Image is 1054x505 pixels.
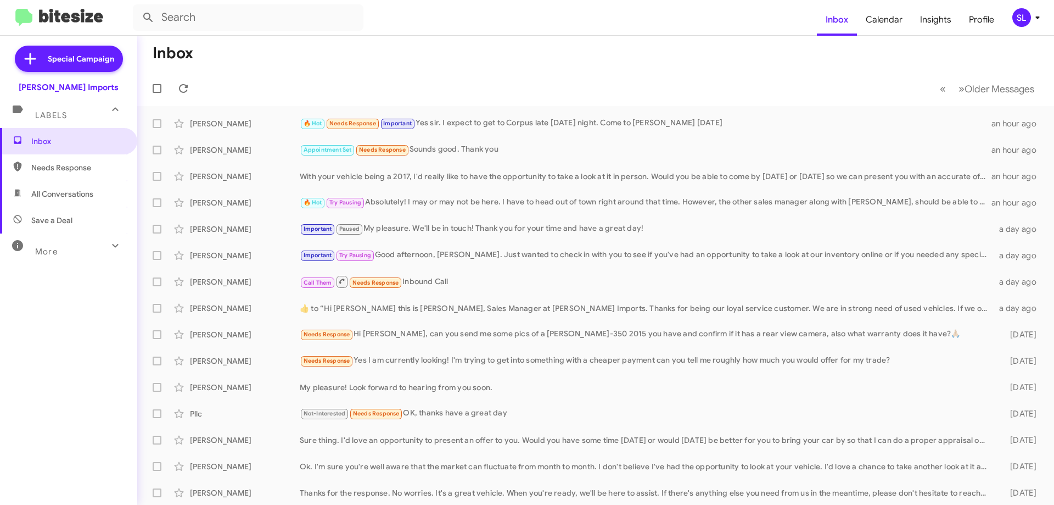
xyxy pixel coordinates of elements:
div: [PERSON_NAME] [190,171,300,182]
input: Search [133,4,363,31]
div: Yes I am currently looking! I'm trying to get into something with a cheaper payment can you tell ... [300,354,993,367]
div: Hi [PERSON_NAME], can you send me some pics of a [PERSON_NAME]-350 2015 you have and confirm if i... [300,328,993,341]
span: Needs Response [352,279,399,286]
a: Profile [960,4,1003,36]
div: Pllc [190,408,300,419]
div: [PERSON_NAME] [190,224,300,235]
div: [DATE] [993,382,1045,393]
nav: Page navigation example [934,77,1041,100]
span: Inbox [31,136,125,147]
span: Paused [339,225,360,232]
a: Insights [911,4,960,36]
span: « [940,82,946,96]
div: Absolutely! I may or may not be here. I have to head out of town right around that time. However,... [300,196,991,209]
div: Sure thing. I'd love an opportunity to present an offer to you. Would you have some time [DATE] o... [300,435,993,446]
span: Needs Response [304,331,350,338]
div: a day ago [993,250,1045,261]
button: SL [1003,8,1042,27]
div: [PERSON_NAME] [190,303,300,314]
a: Special Campaign [15,46,123,72]
div: [DATE] [993,461,1045,472]
div: ​👍​ to “ Hi [PERSON_NAME] this is [PERSON_NAME], Sales Manager at [PERSON_NAME] Imports. Thanks f... [300,303,993,314]
div: [PERSON_NAME] [190,276,300,287]
div: [DATE] [993,487,1045,498]
div: [PERSON_NAME] [190,329,300,340]
span: Important [304,225,332,232]
div: [PERSON_NAME] [190,487,300,498]
div: [PERSON_NAME] [190,435,300,446]
div: [PERSON_NAME] [190,118,300,129]
div: a day ago [993,224,1045,235]
span: » [958,82,965,96]
span: Call Them [304,279,332,286]
div: [DATE] [993,408,1045,419]
span: Needs Response [304,357,350,364]
span: 🔥 Hot [304,199,322,206]
span: 🔥 Hot [304,120,322,127]
div: With your vehicle being a 2017, I'd really like to have the opportunity to take a look at it in p... [300,171,991,182]
div: a day ago [993,303,1045,314]
span: Try Pausing [339,252,371,259]
div: [PERSON_NAME] Imports [19,82,119,93]
div: a day ago [993,276,1045,287]
div: [DATE] [993,356,1045,367]
div: My pleasure! Look forward to hearing from you soon. [300,382,993,393]
div: an hour ago [991,145,1045,156]
button: Previous [933,77,952,100]
div: [PERSON_NAME] [190,356,300,367]
a: Calendar [857,4,911,36]
div: [PERSON_NAME] [190,461,300,472]
span: Not-Interested [304,410,346,417]
div: [DATE] [993,435,1045,446]
div: Ok. I'm sure you're well aware that the market can fluctuate from month to month. I don't believe... [300,461,993,472]
span: Older Messages [965,83,1034,95]
div: [PERSON_NAME] [190,382,300,393]
div: [PERSON_NAME] [190,250,300,261]
a: Inbox [817,4,857,36]
div: [DATE] [993,329,1045,340]
button: Next [952,77,1041,100]
div: My pleasure. We'll be in touch! Thank you for your time and have a great day! [300,223,993,235]
span: Appointment Set [304,146,352,153]
span: All Conversations [31,188,93,199]
div: Thanks for the response. No worries. It's a great vehicle. When you're ready, we'll be here to as... [300,487,993,498]
div: OK, thanks have a great day [300,407,993,420]
span: Save a Deal [31,215,72,226]
span: Try Pausing [329,199,361,206]
div: Sounds good. Thank you [300,143,991,156]
div: an hour ago [991,197,1045,208]
div: Inbound Call [300,275,993,288]
span: Important [383,120,412,127]
span: Labels [35,110,67,120]
span: Needs Response [31,162,125,173]
div: [PERSON_NAME] [190,197,300,208]
div: Yes sir. I expect to get to Corpus late [DATE] night. Come to [PERSON_NAME] [DATE] [300,117,991,130]
div: [PERSON_NAME] [190,145,300,156]
span: Needs Response [359,146,406,153]
div: an hour ago [991,171,1045,182]
h1: Inbox [153,45,193,62]
span: Needs Response [353,410,400,417]
span: Special Campaign [48,53,114,64]
div: SL [1012,8,1031,27]
div: Good afternoon, [PERSON_NAME]. Just wanted to check in with you to see if you've had an opportuni... [300,249,993,262]
span: Needs Response [329,120,376,127]
span: More [35,247,58,257]
div: an hour ago [991,118,1045,129]
span: Important [304,252,332,259]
